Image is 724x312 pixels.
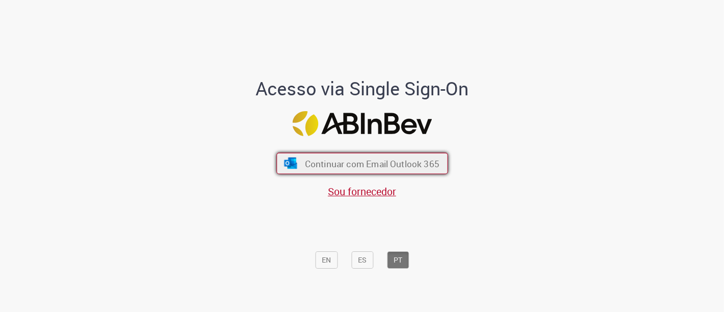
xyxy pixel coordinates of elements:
img: Logo ABInBev [292,111,432,136]
a: Sou fornecedor [328,185,396,198]
button: EN [315,251,338,269]
span: Continuar com Email Outlook 365 [304,158,439,169]
button: ícone Azure/Microsoft 360 Continuar com Email Outlook 365 [276,153,448,174]
button: ES [351,251,373,269]
img: ícone Azure/Microsoft 360 [283,158,298,169]
h1: Acesso via Single Sign-On [221,79,504,99]
button: PT [387,251,409,269]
